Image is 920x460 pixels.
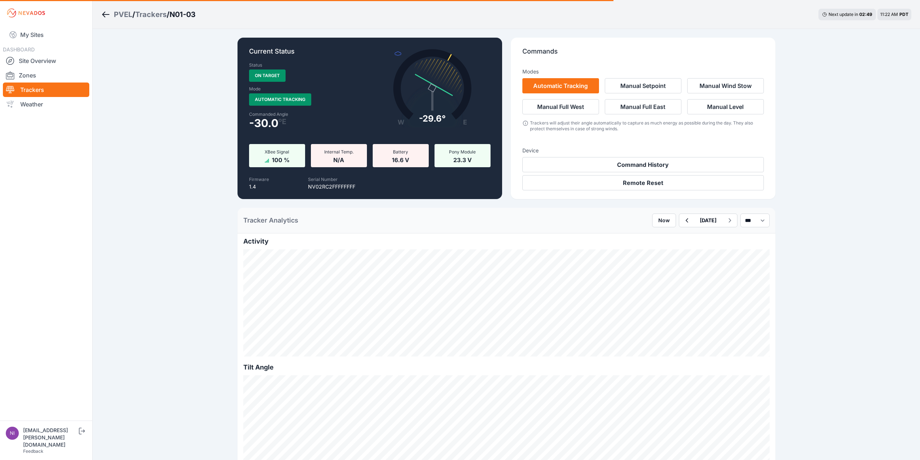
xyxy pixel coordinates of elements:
button: [DATE] [694,214,722,227]
a: PVEL [114,9,132,20]
span: / [132,9,135,20]
span: On Target [249,69,286,82]
img: nick.fritz@nevados.solar [6,427,19,440]
button: Manual Full East [605,99,681,114]
span: XBee Signal [265,149,289,155]
p: NV02RC2FFFFFFFF [308,183,355,190]
a: Feedback [23,448,43,454]
label: Serial Number [308,177,338,182]
p: 1.4 [249,183,269,190]
a: Zones [3,68,89,83]
button: Manual Wind Stow [687,78,764,93]
span: -30.0 [249,119,278,127]
span: 16.6 V [392,155,409,164]
h3: Modes [522,68,539,75]
h3: Device [522,147,764,154]
span: 23.3 V [453,155,472,164]
label: Mode [249,86,261,92]
span: / [167,9,170,20]
h2: Tracker Analytics [243,215,298,225]
span: Battery [393,149,408,155]
a: My Sites [3,26,89,43]
a: Trackers [3,83,89,97]
span: DASHBOARD [3,46,35,52]
span: Pony Module [449,149,476,155]
h3: N01-03 [170,9,196,20]
label: Commanded Angle [249,111,365,117]
div: [EMAIL_ADDRESS][PERSON_NAME][DOMAIN_NAME] [23,427,77,448]
button: Automatic Tracking [522,78,599,93]
nav: Breadcrumb [101,5,196,24]
span: PDT [899,12,908,17]
p: Current Status [249,46,491,62]
img: Nevados [6,7,46,19]
p: Commands [522,46,764,62]
span: 100 % [272,155,290,164]
h2: Tilt Angle [243,362,770,372]
a: Trackers [135,9,167,20]
h2: Activity [243,236,770,246]
div: -29.6° [419,113,446,125]
label: Status [249,62,262,68]
span: º E [278,119,286,125]
span: N/A [333,155,344,164]
div: Trackers will adjust their angle automatically to capture as much energy as possible during the d... [530,120,763,132]
button: Remote Reset [522,175,764,190]
span: Automatic Tracking [249,93,311,106]
button: Manual Setpoint [605,78,681,93]
span: 11:22 AM [880,12,898,17]
button: Now [652,214,676,227]
button: Manual Full West [522,99,599,114]
button: Command History [522,157,764,172]
a: Weather [3,97,89,111]
span: Next update in [829,12,858,17]
button: Manual Level [687,99,764,114]
div: 02 : 49 [859,12,872,17]
label: Firmware [249,177,269,182]
a: Site Overview [3,54,89,68]
span: Internal Temp. [324,149,354,155]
